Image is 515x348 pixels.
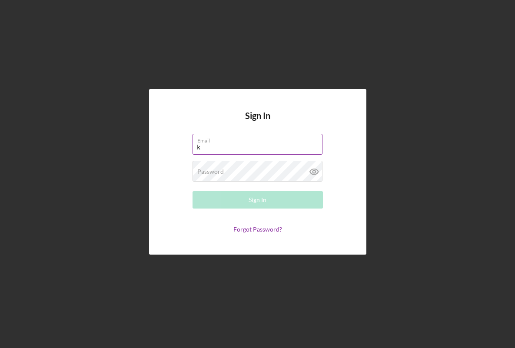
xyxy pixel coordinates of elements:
label: Email [197,134,322,144]
h4: Sign In [245,111,270,134]
button: Sign In [193,191,323,209]
a: Forgot Password? [233,225,282,233]
div: Sign In [249,191,266,209]
label: Password [197,168,224,175]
